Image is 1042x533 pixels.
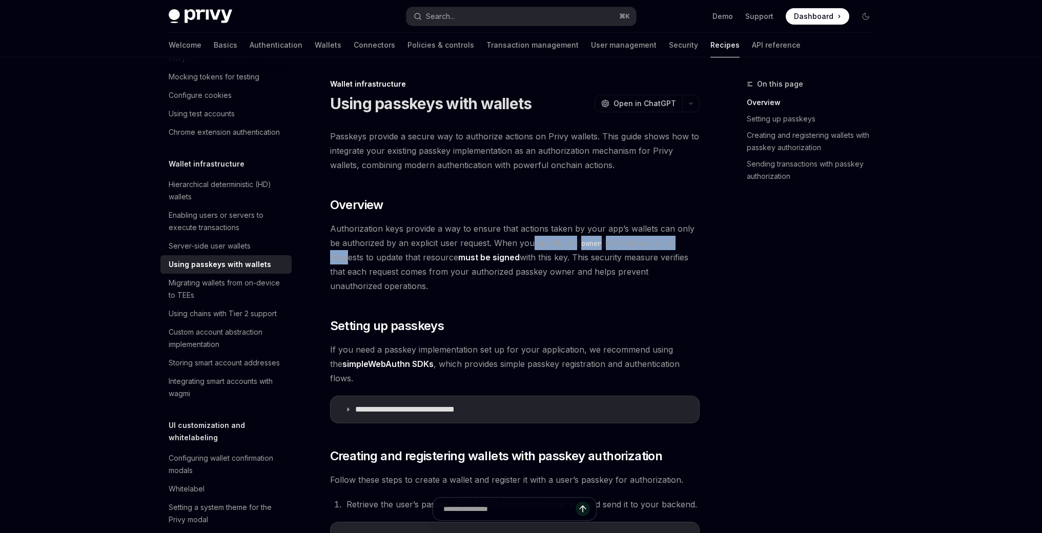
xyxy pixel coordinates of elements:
span: Passkeys provide a secure way to authorize actions on Privy wallets. This guide shows how to inte... [330,129,700,172]
a: Policies & controls [407,33,474,57]
div: Integrating smart accounts with wagmi [169,375,285,400]
a: simpleWebAuthn SDKs [342,359,434,370]
div: Whitelabel [169,483,205,495]
div: Search... [426,10,455,23]
a: Hierarchical deterministic (HD) wallets [160,175,292,206]
a: Using test accounts [160,105,292,123]
div: Configuring wallet confirmation modals [169,452,285,477]
a: Setting a system theme for the Privy modal [160,498,292,529]
a: Transaction management [486,33,579,57]
a: Custom account abstraction implementation [160,323,292,354]
a: Welcome [169,33,201,57]
span: Creating and registering wallets with passkey authorization [330,448,663,464]
h5: Wallet infrastructure [169,158,244,170]
span: Setting up passkeys [330,318,444,334]
div: Configure cookies [169,89,232,101]
a: Basics [214,33,237,57]
div: Custom account abstraction implementation [169,326,285,351]
a: Whitelabel [160,480,292,498]
span: If you need a passkey implementation set up for your application, we recommend using the , which ... [330,342,700,385]
a: Support [745,11,773,22]
a: API reference [752,33,801,57]
a: Configure cookies [160,86,292,105]
span: Follow these steps to create a wallet and register it with a user’s passkey for authorization. [330,473,700,487]
span: Overview [330,197,383,213]
div: Migrating wallets from on-device to TEEs [169,277,285,301]
span: Open in ChatGPT [614,98,676,109]
a: Sending transactions with passkey authorization [747,156,882,184]
a: Security [669,33,698,57]
a: User management [591,33,657,57]
span: ⌘ K [619,12,630,20]
span: Dashboard [794,11,833,22]
button: Search...⌘K [406,7,636,26]
span: Authorization keys provide a way to ensure that actions taken by your app’s wallets can only be a... [330,221,700,293]
div: Chrome extension authentication [169,126,280,138]
a: Configuring wallet confirmation modals [160,449,292,480]
input: Ask a question... [443,498,576,520]
button: Toggle dark mode [857,8,874,25]
div: Storing smart account addresses [169,357,280,369]
a: Connectors [354,33,395,57]
a: Integrating smart accounts with wagmi [160,372,292,403]
div: Mocking tokens for testing [169,71,259,83]
a: Migrating wallets from on-device to TEEs [160,274,292,304]
a: Creating and registering wallets with passkey authorization [747,127,882,156]
a: Storing smart account addresses [160,354,292,372]
strong: must be signed [458,252,520,262]
a: Enabling users or servers to execute transactions [160,206,292,237]
div: Using test accounts [169,108,235,120]
div: Hierarchical deterministic (HD) wallets [169,178,285,203]
a: Chrome extension authentication [160,123,292,141]
a: Mocking tokens for testing [160,68,292,86]
h5: UI customization and whitelabeling [169,419,292,444]
a: Dashboard [786,8,849,25]
span: On this page [757,78,803,90]
div: Setting a system theme for the Privy modal [169,501,285,526]
h1: Using passkeys with wallets [330,94,532,113]
button: Send message [576,502,590,516]
a: Recipes [710,33,740,57]
button: Open in ChatGPT [595,95,682,112]
a: Setting up passkeys [747,111,882,127]
div: Using passkeys with wallets [169,258,271,271]
a: Demo [712,11,733,22]
a: Overview [747,94,882,111]
a: Using chains with Tier 2 support [160,304,292,323]
div: Wallet infrastructure [330,79,700,89]
a: Authentication [250,33,302,57]
img: dark logo [169,9,232,24]
div: Using chains with Tier 2 support [169,307,277,320]
code: owner [577,238,606,249]
div: Server-side user wallets [169,240,251,252]
div: Enabling users or servers to execute transactions [169,209,285,234]
a: Server-side user wallets [160,237,292,255]
a: Wallets [315,33,341,57]
a: Using passkeys with wallets [160,255,292,274]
